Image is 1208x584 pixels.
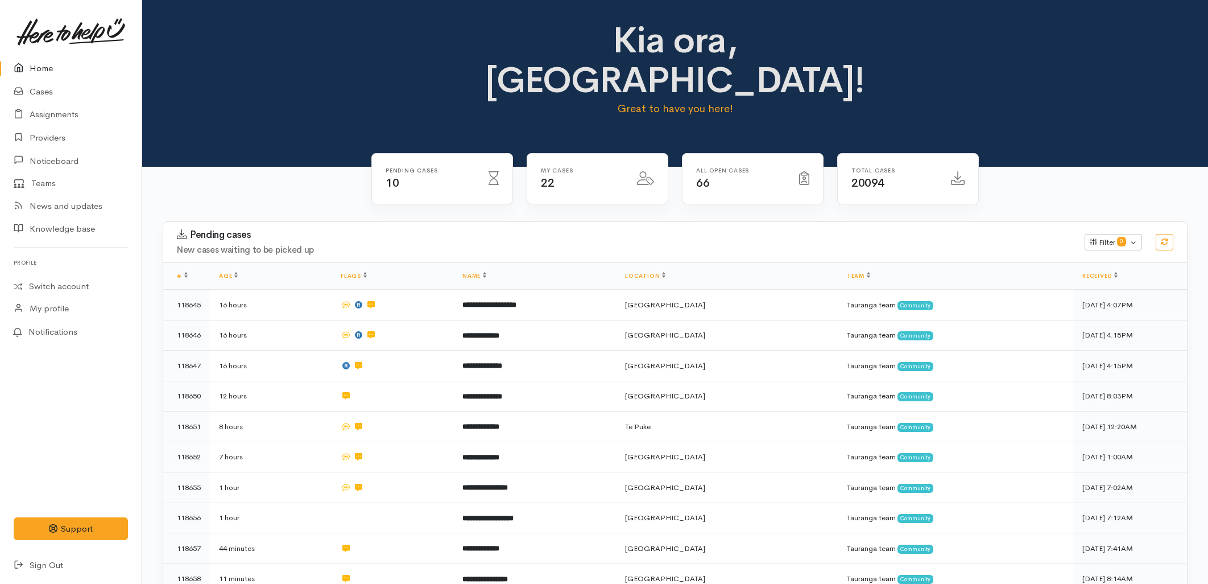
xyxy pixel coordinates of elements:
td: Tauranga team [838,320,1073,351]
td: Tauranga team [838,412,1073,442]
h6: My cases [541,167,623,174]
td: Tauranga team [838,290,1073,320]
td: 118646 [163,320,210,351]
td: 118651 [163,412,210,442]
a: Name [462,272,486,279]
td: 1 hour [210,472,332,503]
p: Great to have you here! [423,101,928,117]
span: Community [897,392,933,401]
button: Filter0 [1085,234,1142,251]
td: Tauranga team [838,472,1073,503]
h6: Pending cases [386,167,475,174]
td: Tauranga team [838,442,1073,472]
td: Tauranga team [838,533,1073,564]
span: Te Puke [625,422,651,431]
span: 0 [1117,237,1126,246]
h1: Kia ora, [GEOGRAPHIC_DATA]! [423,20,928,101]
span: 20094 [851,176,884,190]
span: [GEOGRAPHIC_DATA] [625,361,705,371]
h3: Pending cases [177,229,1071,241]
span: [GEOGRAPHIC_DATA] [625,574,705,583]
td: 118655 [163,472,210,503]
span: [GEOGRAPHIC_DATA] [625,513,705,523]
a: Flags [341,272,367,279]
td: [DATE] 7:02AM [1073,472,1187,503]
span: Community [897,514,933,523]
td: 118645 [163,290,210,320]
span: Community [897,484,933,493]
span: [GEOGRAPHIC_DATA] [625,391,705,401]
h6: Profile [14,255,128,270]
td: 16 hours [210,320,332,351]
td: [DATE] 7:12AM [1073,503,1187,533]
span: Community [897,575,933,584]
td: 1 hour [210,503,332,533]
a: Location [625,272,665,279]
span: Community [897,331,933,340]
span: 66 [696,176,709,190]
td: 118647 [163,351,210,381]
span: Community [897,423,933,432]
td: [DATE] 4:15PM [1073,320,1187,351]
span: Community [897,545,933,554]
span: [GEOGRAPHIC_DATA] [625,544,705,553]
td: [DATE] 7:41AM [1073,533,1187,564]
td: 8 hours [210,412,332,442]
span: 22 [541,176,554,190]
a: Age [219,272,238,279]
td: 118650 [163,381,210,412]
button: Support [14,517,128,541]
td: [DATE] 4:07PM [1073,290,1187,320]
td: [DATE] 4:15PM [1073,351,1187,381]
span: Community [897,362,933,371]
td: 7 hours [210,442,332,472]
td: 16 hours [210,290,332,320]
td: 44 minutes [210,533,332,564]
td: [DATE] 12:20AM [1073,412,1187,442]
td: 16 hours [210,351,332,381]
td: [DATE] 8:03PM [1073,381,1187,412]
td: [DATE] 1:00AM [1073,442,1187,472]
td: Tauranga team [838,351,1073,381]
span: Community [897,453,933,462]
h6: Total cases [851,167,937,174]
a: # [177,272,188,279]
span: [GEOGRAPHIC_DATA] [625,483,705,492]
a: Team [847,272,870,279]
td: 118652 [163,442,210,472]
td: 118656 [163,503,210,533]
span: Community [897,301,933,310]
a: Received [1082,272,1118,279]
td: Tauranga team [838,381,1073,412]
span: [GEOGRAPHIC_DATA] [625,330,705,340]
td: Tauranga team [838,503,1073,533]
span: 10 [386,176,399,190]
h4: New cases waiting to be picked up [177,245,1071,255]
h6: All Open cases [696,167,785,174]
td: 118657 [163,533,210,564]
span: [GEOGRAPHIC_DATA] [625,300,705,310]
span: [GEOGRAPHIC_DATA] [625,452,705,462]
td: 12 hours [210,381,332,412]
